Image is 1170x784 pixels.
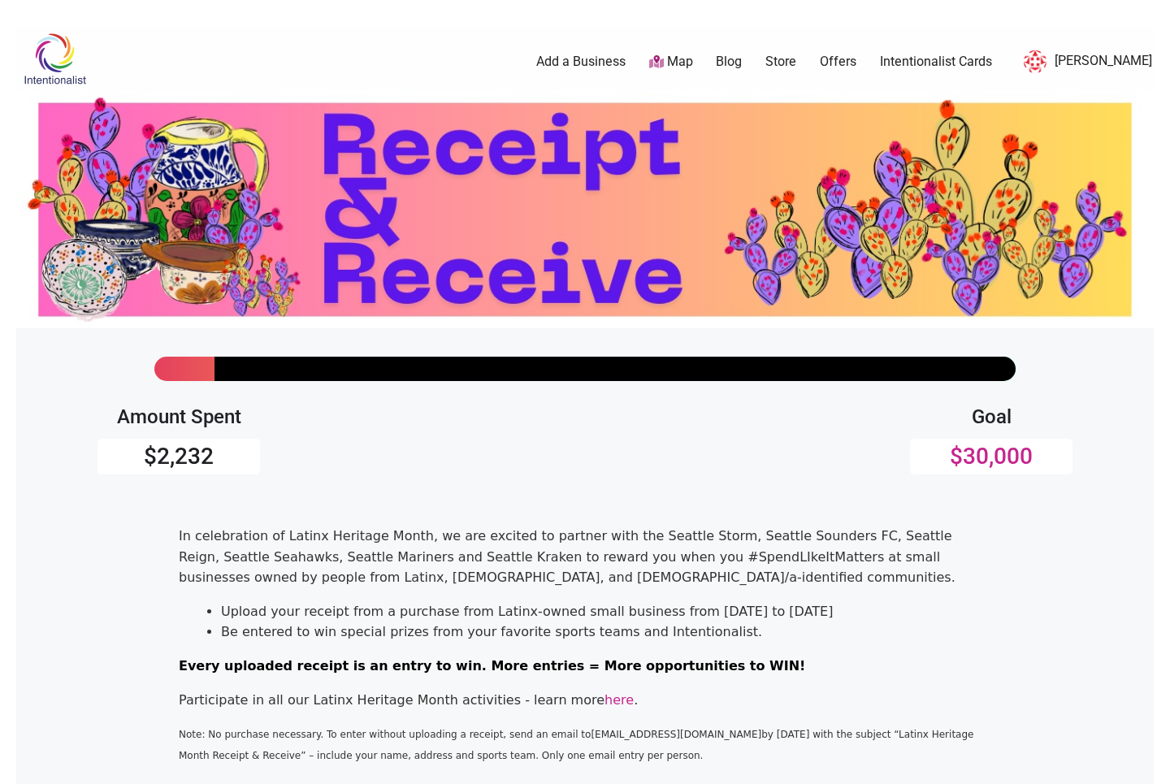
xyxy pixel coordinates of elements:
p: Participate in all our Latinx Heritage Month activities - learn more . [179,690,991,711]
h4: Amount Spent [97,405,260,429]
h3: $2,232 [97,443,260,470]
p: In celebration of Latinx Heritage Month, we are excited to partner with the Seattle Storm, Seattl... [179,526,991,588]
a: Map [649,53,693,71]
a: [PERSON_NAME] [1016,47,1152,76]
h3: $30,000 [910,443,1072,470]
a: Offers [820,53,856,71]
span: Every uploaded receipt is an entry to win. More entries = More opportunities to WIN! [179,658,805,674]
a: Intentionalist Cards [880,53,992,71]
a: here [604,692,634,708]
img: Latinx Heritage Month [16,91,1154,328]
h4: Goal [910,405,1072,429]
a: Store [765,53,796,71]
span: Note: No purchase necessary. To enter without uploading a receipt, send an email to [EMAIL_ADDRES... [179,729,973,761]
a: Add a Business [536,53,626,71]
img: Intentionalist [16,32,93,85]
li: Be entered to win special prizes from your favorite sports teams and Intentionalist. [221,622,991,643]
a: Blog [716,53,742,71]
li: Upload your receipt from a purchase from Latinx-owned small business from [DATE] to [DATE] [221,601,991,622]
